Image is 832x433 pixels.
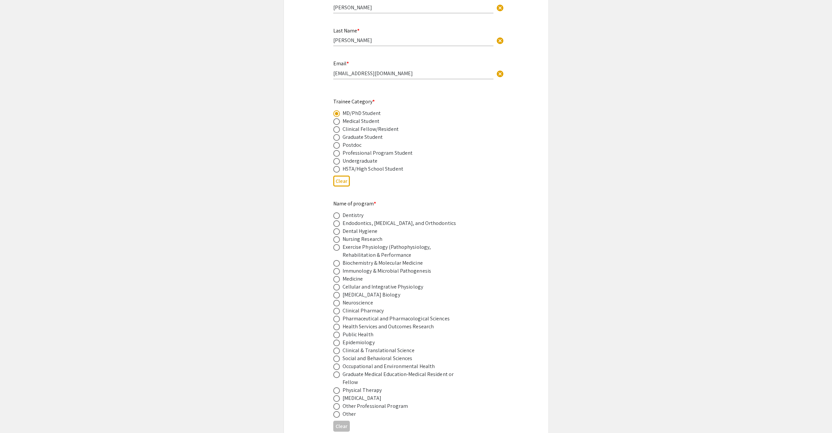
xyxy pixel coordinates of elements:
span: cancel [496,4,504,12]
div: [MEDICAL_DATA] [343,394,381,402]
button: Clear [493,34,507,47]
div: Professional Program Student [343,149,413,157]
div: Endodontics, [MEDICAL_DATA], and Orthodontics [343,219,456,227]
div: Other [343,410,356,418]
div: Cellular and Integrative Physiology [343,283,423,291]
div: Physical Therapy [343,386,382,394]
div: Clinical & Translational Science [343,347,415,354]
div: Occupational and Environmental Health [343,362,435,370]
div: Pharmaceutical and Pharmacological Sciences [343,315,450,323]
div: Graduate Medical Education-Medical Resident or Fellow [343,370,459,386]
iframe: Chat [5,403,28,428]
div: Dental Hygiene [343,227,377,235]
button: Clear [333,421,350,432]
div: Medicine [343,275,363,283]
span: cancel [496,70,504,78]
input: Type Here [333,70,493,77]
div: Postdoc [343,141,362,149]
div: Exercise Physiology (Pathophysiology, Rehabilitation & Performance [343,243,459,259]
input: Type Here [333,37,493,44]
button: Clear [493,1,507,14]
div: Other Professional Program [343,402,408,410]
div: Nursing Research [343,235,383,243]
div: Public Health [343,331,373,339]
div: Social and Behavioral Sciences [343,354,413,362]
div: Biochemistry & Molecular Medicine [343,259,423,267]
div: [MEDICAL_DATA] Biology [343,291,400,299]
div: Immunology & Microbial Pathogenesis [343,267,431,275]
button: Clear [493,67,507,80]
div: MD/PhD Student [343,109,381,117]
div: Undergraduate [343,157,377,165]
div: Clinical Pharmacy [343,307,384,315]
div: HSTA/High School Student [343,165,403,173]
div: Dentistry [343,211,364,219]
div: Clinical Fellow/Resident [343,125,399,133]
mat-label: Email [333,60,349,67]
span: cancel [496,37,504,45]
div: Epidemiology [343,339,375,347]
input: Type Here [333,4,493,11]
mat-label: Trainee Category [333,98,375,105]
div: Neuroscience [343,299,373,307]
div: Health Services and Outcomes Research [343,323,434,331]
mat-label: Name of program [333,200,376,207]
button: Clear [333,176,350,187]
div: Graduate Student [343,133,383,141]
div: Medical Student [343,117,380,125]
mat-label: Last Name [333,27,359,34]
